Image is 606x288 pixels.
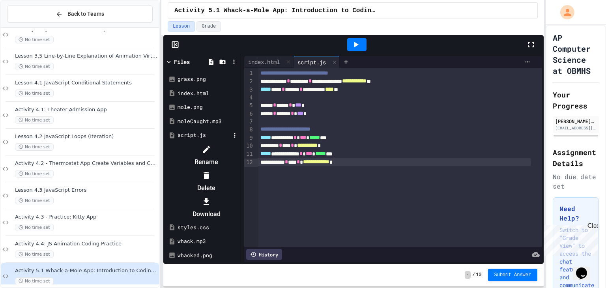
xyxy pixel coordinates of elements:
[15,251,54,258] span: No time set
[178,252,239,260] div: whacked.png
[15,170,54,178] span: No time set
[294,56,340,68] div: script.js
[15,160,157,167] span: Activity 4.2 - Thermostat App Create Variables and Conditionals
[15,241,157,247] span: Activity 4.4: JS Animation Coding Practice
[15,90,54,97] span: No time set
[244,56,294,68] div: index.html
[244,142,254,150] div: 10
[15,277,54,285] span: No time set
[178,118,239,125] div: moleCaught.mp3
[244,86,254,94] div: 3
[15,133,157,140] span: Lesson 4.2 JavaScript Loops (Iteration)
[244,58,284,66] div: index.html
[15,143,54,151] span: No time set
[552,3,576,21] div: My Account
[553,147,599,169] h2: Assignment Details
[555,125,597,131] div: [EMAIL_ADDRESS][DOMAIN_NAME]
[174,58,190,66] div: Files
[15,36,54,43] span: No time set
[15,197,54,204] span: No time set
[244,118,254,126] div: 7
[15,187,157,194] span: Lesson 4.3 JavaScript Errors
[573,256,598,280] iframe: chat widget
[178,131,230,139] div: script.js
[244,78,254,86] div: 2
[244,134,254,142] div: 9
[494,272,531,278] span: Submit Answer
[244,126,254,134] div: 8
[173,169,240,194] li: Delete
[553,172,599,191] div: No due date set
[488,269,538,281] button: Submit Answer
[15,107,157,113] span: Activity 4.1: Theater Admission App
[7,6,153,22] button: Back to Teams
[67,10,104,18] span: Back to Teams
[168,21,195,32] button: Lesson
[294,58,330,66] div: script.js
[244,110,254,118] div: 6
[15,267,157,274] span: Activity 5.1 Whack-a-Mole App: Introduction to Coding a Complete Create Performance Task
[173,143,240,168] li: Rename
[244,150,254,159] div: 11
[178,75,239,83] div: grass.png
[559,204,592,223] h3: Need Help?
[553,89,599,111] h2: Your Progress
[15,214,157,221] span: Activity 4.3 - Practice: Kitty App
[244,69,254,78] div: 1
[3,3,54,50] div: Chat with us now!Close
[541,222,598,256] iframe: chat widget
[196,21,221,32] button: Grade
[553,32,599,76] h1: AP Computer Science at OBMHS
[15,63,54,70] span: No time set
[555,118,597,125] div: [PERSON_NAME] [PERSON_NAME]
[465,271,471,279] span: -
[246,249,282,260] div: History
[173,195,240,221] li: Download
[472,272,475,278] span: /
[178,238,239,245] div: whack.mp3
[15,116,54,124] span: No time set
[244,159,254,167] div: 12
[178,90,239,97] div: index.html
[244,94,254,102] div: 4
[15,80,157,86] span: Lesson 4.1 JavaScript Conditional Statements
[178,224,239,232] div: styles.css
[174,6,376,15] span: Activity 5.1 Whack-a-Mole App: Introduction to Coding a Complete Create Performance Task
[178,103,239,111] div: mole.png
[15,224,54,231] span: No time set
[244,102,254,110] div: 5
[15,53,157,60] span: Lesson 3.5 Line-by-Line Explanation of Animation Virtual Aquarium
[476,272,481,278] span: 10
